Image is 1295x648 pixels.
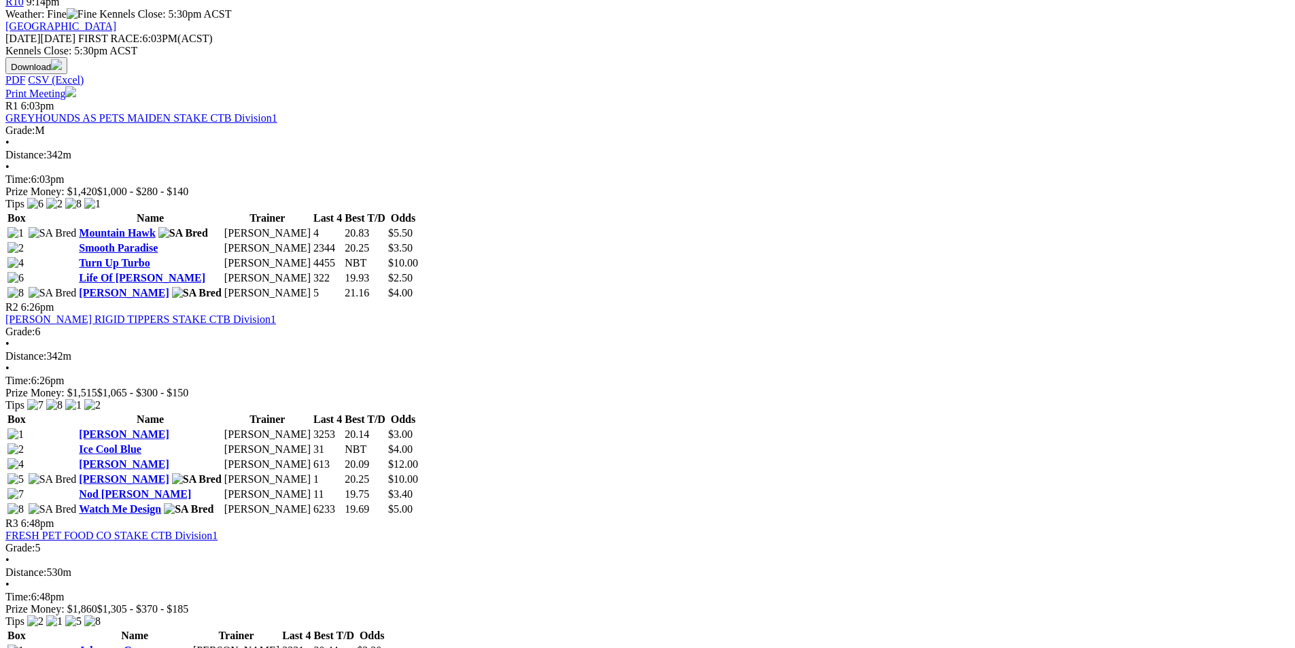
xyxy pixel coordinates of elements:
[7,443,24,456] img: 2
[313,413,343,426] th: Last 4
[97,603,189,615] span: $1,305 - $370 - $185
[5,530,218,541] a: FRESH PET FOOD CO STAKE CTB Division1
[313,211,343,225] th: Last 4
[79,443,141,455] a: Ice Cool Blue
[29,227,77,239] img: SA Bred
[5,173,1290,186] div: 6:03pm
[78,629,191,643] th: Name
[5,362,10,374] span: •
[65,615,82,628] img: 5
[5,579,10,590] span: •
[313,256,343,270] td: 4455
[313,458,343,471] td: 613
[224,286,311,300] td: [PERSON_NAME]
[388,287,413,299] span: $4.00
[65,399,82,411] img: 1
[224,428,311,441] td: [PERSON_NAME]
[7,227,24,239] img: 1
[5,566,1290,579] div: 530m
[344,473,386,486] td: 20.25
[79,287,169,299] a: [PERSON_NAME]
[5,8,99,20] span: Weather: Fine
[5,387,1290,399] div: Prize Money: $1,515
[79,272,205,284] a: Life Of [PERSON_NAME]
[313,271,343,285] td: 322
[27,615,44,628] img: 2
[5,149,46,160] span: Distance:
[224,271,311,285] td: [PERSON_NAME]
[164,503,213,515] img: SA Bred
[344,413,386,426] th: Best T/D
[5,124,35,136] span: Grade:
[388,458,418,470] span: $12.00
[388,488,413,500] span: $3.40
[5,45,1290,57] div: Kennels Close: 5:30pm ACST
[5,33,75,44] span: [DATE]
[7,272,24,284] img: 6
[344,271,386,285] td: 19.93
[344,241,386,255] td: 20.25
[28,74,84,86] a: CSV (Excel)
[79,242,158,254] a: Smooth Paradise
[313,502,343,516] td: 6233
[224,443,311,456] td: [PERSON_NAME]
[5,149,1290,161] div: 342m
[5,326,35,337] span: Grade:
[224,226,311,240] td: [PERSON_NAME]
[7,473,24,485] img: 5
[388,227,413,239] span: $5.50
[224,458,311,471] td: [PERSON_NAME]
[224,413,311,426] th: Trainer
[5,591,31,602] span: Time:
[388,257,418,269] span: $10.00
[344,428,386,441] td: 20.14
[84,198,101,210] img: 1
[5,161,10,173] span: •
[7,212,26,224] span: Box
[65,198,82,210] img: 8
[5,20,116,32] a: [GEOGRAPHIC_DATA]
[172,473,222,485] img: SA Bred
[7,458,24,471] img: 4
[29,473,77,485] img: SA Bred
[224,488,311,501] td: [PERSON_NAME]
[7,488,24,500] img: 7
[388,272,413,284] span: $2.50
[5,198,24,209] span: Tips
[84,399,101,411] img: 2
[78,33,213,44] span: 6:03PM(ACST)
[344,226,386,240] td: 20.83
[79,473,169,485] a: [PERSON_NAME]
[29,503,77,515] img: SA Bred
[388,443,413,455] span: $4.00
[84,615,101,628] img: 8
[5,542,1290,554] div: 5
[5,186,1290,198] div: Prize Money: $1,420
[313,443,343,456] td: 31
[388,473,418,485] span: $10.00
[5,112,277,124] a: GREYHOUNDS AS PETS MAIDEN STAKE CTB Division1
[67,8,97,20] img: Fine
[7,287,24,299] img: 8
[7,242,24,254] img: 2
[97,186,189,197] span: $1,000 - $280 - $140
[344,443,386,456] td: NBT
[5,375,1290,387] div: 6:26pm
[224,256,311,270] td: [PERSON_NAME]
[5,124,1290,137] div: M
[7,257,24,269] img: 4
[5,301,18,313] span: R2
[224,241,311,255] td: [PERSON_NAME]
[387,211,419,225] th: Odds
[5,591,1290,603] div: 6:48pm
[5,375,31,386] span: Time:
[46,399,63,411] img: 8
[5,173,31,185] span: Time:
[79,503,161,515] a: Watch Me Design
[5,566,46,578] span: Distance:
[388,503,413,515] span: $5.00
[7,503,24,515] img: 8
[5,88,76,99] a: Print Meeting
[21,100,54,112] span: 6:03pm
[388,428,413,440] span: $3.00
